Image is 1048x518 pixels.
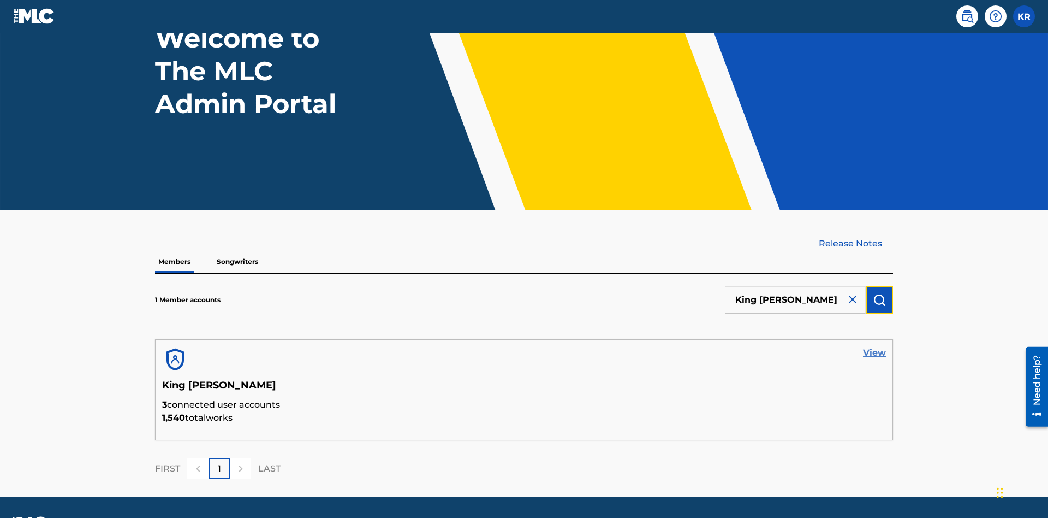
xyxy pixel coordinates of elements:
img: Search Works [873,293,886,307]
p: 1 [218,462,221,475]
a: Release Notes [819,237,893,250]
img: MLC Logo [13,8,55,24]
p: LAST [258,462,281,475]
span: 1,540 [162,413,185,423]
p: FIRST [155,462,180,475]
iframe: Resource Center [1017,343,1048,432]
img: help [989,10,1002,23]
a: View [863,346,886,360]
p: Songwriters [213,250,261,273]
div: User Menu [1013,5,1035,27]
div: Drag [997,476,1003,509]
iframe: Chat Widget [993,466,1048,518]
h1: Welcome to The MLC Admin Portal [155,22,359,120]
img: search [961,10,974,23]
a: Public Search [956,5,978,27]
p: connected user accounts [162,398,886,411]
img: account [162,346,188,373]
p: 1 Member accounts [155,295,221,305]
p: total works [162,411,886,425]
h5: King [PERSON_NAME] [162,379,886,398]
input: Search Members [725,286,866,314]
div: Help [985,5,1007,27]
img: close [846,293,859,306]
p: Members [155,250,194,273]
span: 3 [162,399,167,410]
